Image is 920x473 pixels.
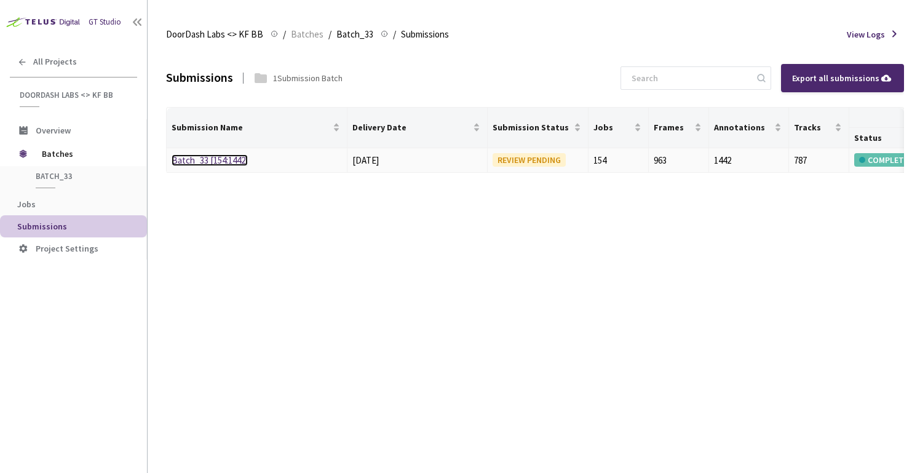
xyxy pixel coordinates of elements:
div: Export all submissions [792,71,893,85]
div: 1442 [714,153,784,168]
span: Annotations [714,122,772,132]
div: [DATE] [352,153,483,168]
span: Batches [291,27,323,42]
div: COMPLETED [854,153,919,167]
li: / [328,27,331,42]
div: 1 Submission Batch [273,72,343,84]
div: 963 [654,153,704,168]
th: Submission Name [167,108,347,148]
span: Submissions [17,221,67,232]
th: Annotations [709,108,790,148]
span: Submission Name [172,122,330,132]
span: View Logs [847,28,885,41]
span: DoorDash Labs <> KF BB [166,27,263,42]
div: Submissions [166,69,233,87]
span: Tracks [794,122,832,132]
span: Jobs [17,199,36,210]
span: All Projects [33,57,77,67]
div: 154 [593,153,643,168]
a: Batches [288,27,326,41]
span: Batches [42,141,126,166]
li: / [283,27,286,42]
div: GT Studio [89,17,121,28]
a: Batch_33 [154:1442] [172,154,248,166]
span: Overview [36,125,71,136]
div: REVIEW PENDING [493,153,566,167]
span: Batch_33 [36,171,127,181]
li: / [393,27,396,42]
span: Submissions [401,27,449,42]
span: Delivery Date [352,122,471,132]
th: Tracks [789,108,849,148]
th: Frames [649,108,709,148]
span: Jobs [593,122,632,132]
th: Delivery Date [347,108,488,148]
span: Frames [654,122,692,132]
th: Submission Status [488,108,588,148]
th: Jobs [589,108,649,148]
input: Search [624,67,755,89]
span: Submission Status [493,122,571,132]
div: 787 [794,153,844,168]
span: DoorDash Labs <> KF BB [20,90,130,100]
span: Project Settings [36,243,98,254]
span: Batch_33 [336,27,373,42]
